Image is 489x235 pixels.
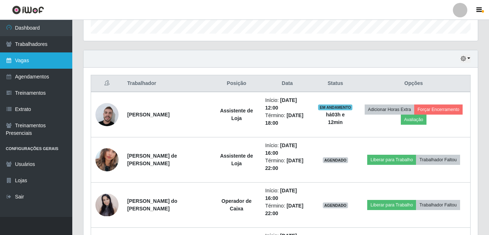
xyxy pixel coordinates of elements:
[127,153,177,166] strong: [PERSON_NAME] de [PERSON_NAME]
[265,142,297,156] time: [DATE] 16:00
[367,155,416,165] button: Liberar para Trabalho
[318,104,352,110] span: EM ANDAMENTO
[95,139,119,180] img: 1743766773792.jpeg
[401,115,426,125] button: Avaliação
[265,187,309,202] li: Início:
[127,112,170,117] strong: [PERSON_NAME]
[416,155,460,165] button: Trabalhador Faltou
[261,75,314,92] th: Data
[265,112,309,127] li: Término:
[265,202,309,217] li: Término:
[265,97,297,111] time: [DATE] 12:00
[220,108,253,121] strong: Assistente de Loja
[367,200,416,210] button: Liberar para Trabalho
[95,102,119,128] img: 1744226938039.jpeg
[95,194,119,216] img: 1747989829557.jpeg
[323,202,348,208] span: AGENDADO
[414,104,463,115] button: Forçar Encerramento
[416,200,460,210] button: Trabalhador Faltou
[127,198,177,211] strong: [PERSON_NAME] do [PERSON_NAME]
[265,157,309,172] li: Término:
[265,142,309,157] li: Início:
[357,75,471,92] th: Opções
[220,153,253,166] strong: Assistente de Loja
[326,112,345,125] strong: há 03 h e 12 min
[265,188,297,201] time: [DATE] 16:00
[265,97,309,112] li: Início:
[314,75,357,92] th: Status
[123,75,212,92] th: Trabalhador
[222,198,252,211] strong: Operador de Caixa
[212,75,261,92] th: Posição
[365,104,414,115] button: Adicionar Horas Extra
[323,157,348,163] span: AGENDADO
[12,5,44,14] img: CoreUI Logo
